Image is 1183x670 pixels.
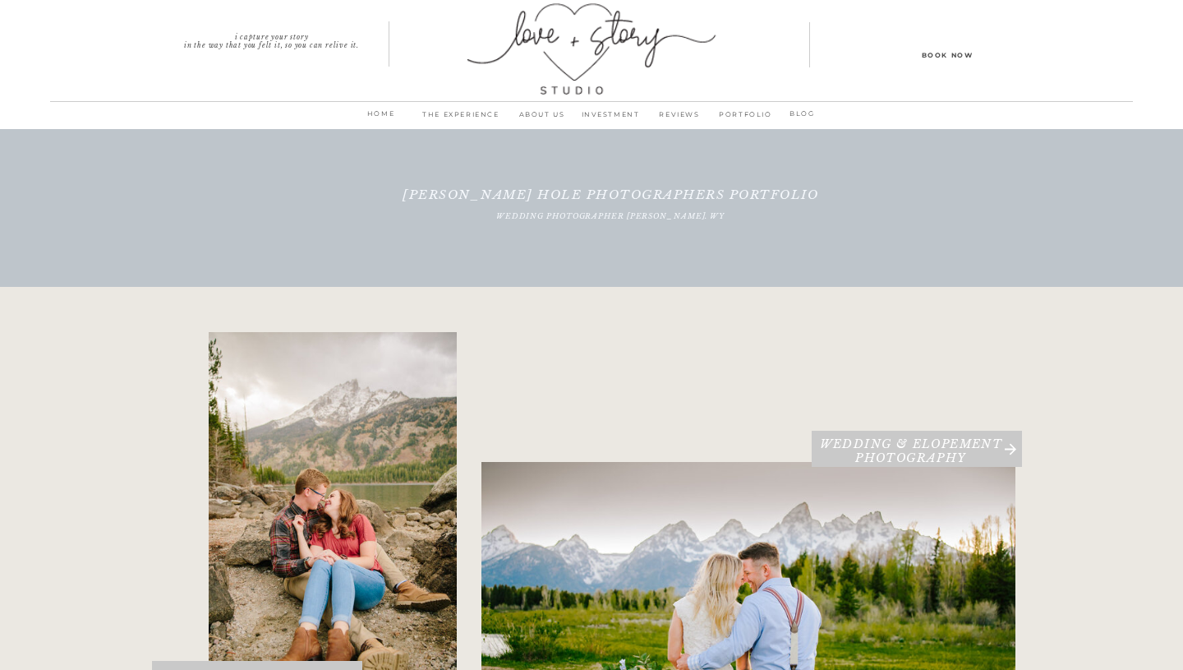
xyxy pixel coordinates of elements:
[714,108,777,131] a: PORTFOLIO
[154,33,389,44] p: I capture your story in the way that you felt it, so you can relive it.
[508,108,576,131] a: ABOUT us
[154,33,389,44] a: I capture your storyin the way that you felt it, so you can relive it.
[359,107,403,130] a: home
[414,108,508,131] a: THE EXPERIENCE
[576,108,645,131] a: INVESTMENT
[812,437,1010,461] a: Wedding & Elopement PHOTOGRAPHY
[873,49,1021,60] a: Book Now
[391,187,830,220] h1: [PERSON_NAME] Hole Photographers portfolio
[391,212,830,245] h2: wedding Photographer [PERSON_NAME]. WY
[645,108,714,131] a: REVIEWS
[780,107,824,122] a: BLOG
